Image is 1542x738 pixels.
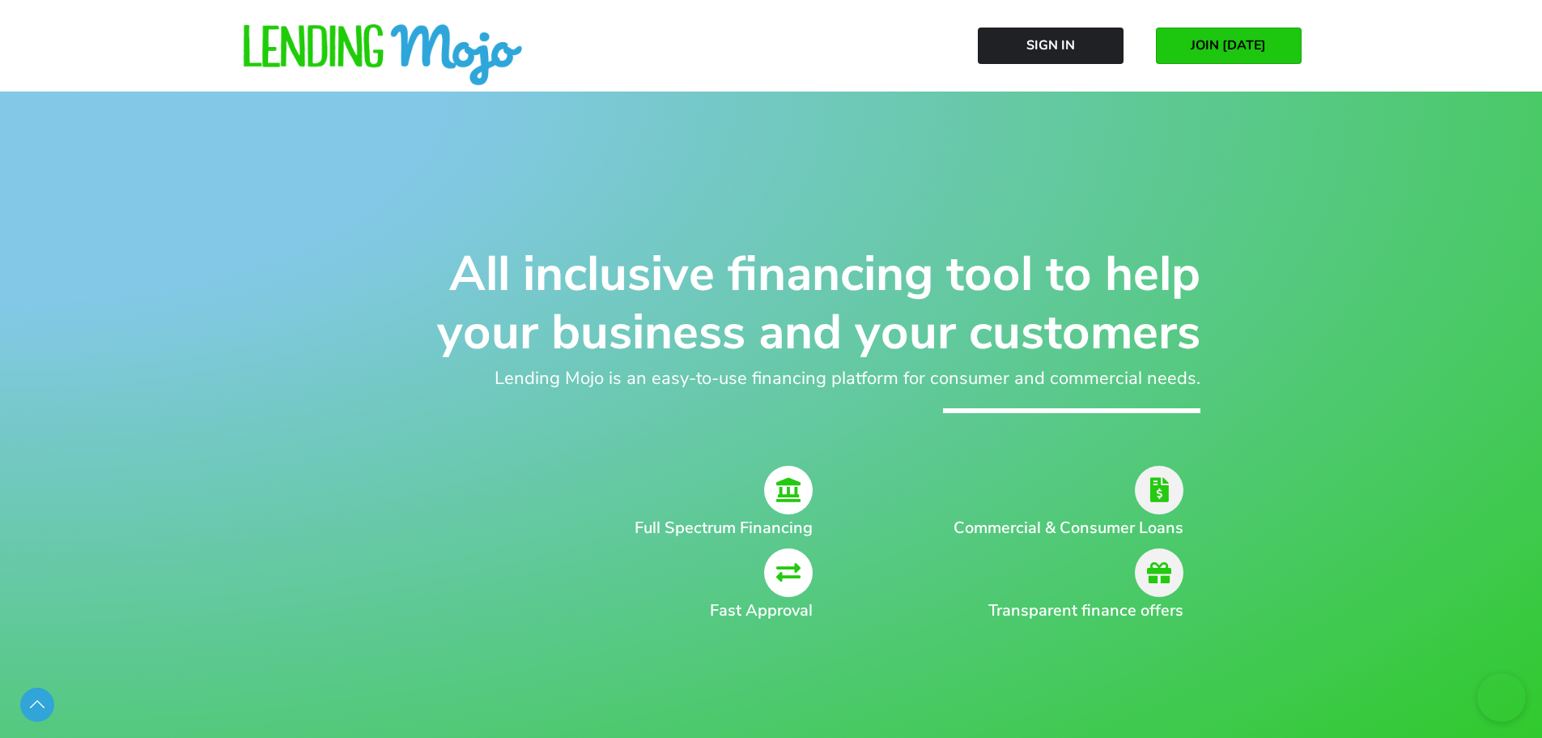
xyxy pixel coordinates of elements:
img: lm-horizontal-logo [241,24,525,87]
h2: Transparent finance offers [926,599,1183,623]
h2: Fast Approval [415,599,813,623]
a: JOIN [DATE] [1156,28,1302,64]
a: Sign In [978,28,1124,64]
iframe: chat widget [1477,673,1526,722]
span: JOIN [DATE] [1191,38,1266,53]
h2: Full Spectrum Financing [415,516,813,540]
h1: All inclusive financing tool to help your business and your customers [342,245,1200,361]
span: Sign In [1026,38,1075,53]
h2: Lending Mojo is an easy-to-use financing platform for consumer and commercial needs. [342,365,1200,392]
h2: Commercial & Consumer Loans [926,516,1183,540]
